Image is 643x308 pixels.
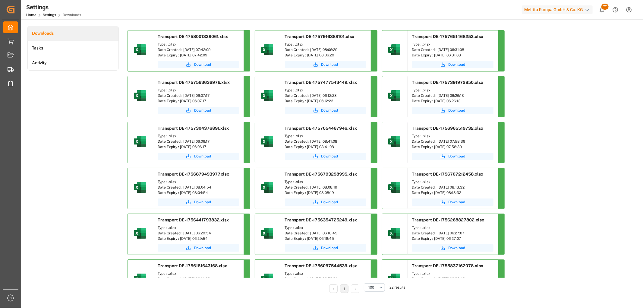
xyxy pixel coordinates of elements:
[285,98,366,104] div: Date Expiry : [DATE] 06:12:23
[158,52,239,58] div: Date Expiry : [DATE] 07:42:09
[260,180,274,195] img: microsoft-excel-2019--v1.png
[158,190,239,195] div: Date Expiry : [DATE] 08:04:54
[412,190,493,195] div: Date Expiry : [DATE] 08:13:32
[449,199,465,205] span: Download
[412,172,484,176] span: Transport DE-1756707212458.xlsx
[285,225,366,230] div: Type : .xlsx
[412,144,493,150] div: Date Expiry : [DATE] 07:58:39
[389,285,405,290] span: 22 results
[364,283,385,292] button: open menu
[412,133,493,139] div: Type : .xlsx
[158,153,239,160] button: Download
[412,153,493,160] a: Download
[285,230,366,236] div: Date Created : [DATE] 06:18:45
[194,154,211,159] span: Download
[285,52,366,58] div: Date Expiry : [DATE] 08:06:29
[412,98,493,104] div: Date Expiry : [DATE] 06:26:13
[285,263,357,268] span: Transport DE-1756097544539.xlsx
[387,272,402,286] img: microsoft-excel-2019--v1.png
[158,271,239,276] div: Type : .xlsx
[133,180,147,195] img: microsoft-excel-2019--v1.png
[158,244,239,252] a: Download
[158,133,239,139] div: Type : .xlsx
[285,47,366,52] div: Date Created : [DATE] 08:06:29
[387,134,402,149] img: microsoft-excel-2019--v1.png
[329,284,338,293] li: Previous Page
[285,198,366,206] button: Download
[412,276,493,282] div: Date Created : [DATE] 06:32:42
[321,62,338,67] span: Download
[412,263,484,268] span: Transport DE-1755837162078.xlsx
[351,284,359,293] li: Next Page
[522,5,593,14] div: Melitta Europa GmbH & Co. KG
[412,34,484,39] span: Transport DE-1757651468252.xlsx
[321,199,338,205] span: Download
[285,61,366,68] button: Download
[158,236,239,241] div: Date Expiry : [DATE] 06:29:54
[194,245,211,251] span: Download
[321,245,338,251] span: Download
[158,172,229,176] span: Transport DE-1756879493977.xlsx
[412,80,484,85] span: Transport DE-1757391972850.xlsx
[26,13,36,17] a: Home
[412,107,493,114] button: Download
[133,88,147,103] img: microsoft-excel-2019--v1.png
[449,245,465,251] span: Download
[387,226,402,240] img: microsoft-excel-2019--v1.png
[285,244,366,252] button: Download
[412,47,493,52] div: Date Created : [DATE] 06:31:08
[158,263,227,268] span: Transport DE-1756181643168.xlsx
[158,61,239,68] button: Download
[158,80,230,85] span: Transport DE-1757563636976.xlsx
[412,61,493,68] button: Download
[158,93,239,98] div: Date Created : [DATE] 06:07:17
[194,62,211,67] span: Download
[285,271,366,276] div: Type : .xlsx
[43,13,56,17] a: Settings
[285,139,366,144] div: Date Created : [DATE] 08:41:08
[285,133,366,139] div: Type : .xlsx
[158,42,239,47] div: Type : .xlsx
[158,218,229,222] span: Transport DE-1756441793832.xlsx
[285,87,366,93] div: Type : .xlsx
[285,153,366,160] button: Download
[285,179,366,185] div: Type : .xlsx
[260,43,274,57] img: microsoft-excel-2019--v1.png
[158,225,239,230] div: Type : .xlsx
[412,52,493,58] div: Date Expiry : [DATE] 06:31:08
[609,3,622,17] button: Help Center
[412,87,493,93] div: Type : .xlsx
[412,244,493,252] a: Download
[158,276,239,282] div: Date Created : [DATE] 06:14:03
[343,287,345,291] a: 1
[412,93,493,98] div: Date Created : [DATE] 06:26:13
[133,43,147,57] img: microsoft-excel-2019--v1.png
[449,154,465,159] span: Download
[412,236,493,241] div: Date Expiry : [DATE] 06:27:07
[321,154,338,159] span: Download
[260,226,274,240] img: microsoft-excel-2019--v1.png
[158,198,239,206] a: Download
[260,134,274,149] img: microsoft-excel-2019--v1.png
[449,108,465,113] span: Download
[285,190,366,195] div: Date Expiry : [DATE] 08:08:19
[387,43,402,57] img: microsoft-excel-2019--v1.png
[158,87,239,93] div: Type : .xlsx
[158,230,239,236] div: Date Created : [DATE] 06:29:54
[158,107,239,114] a: Download
[412,198,493,206] button: Download
[133,226,147,240] img: microsoft-excel-2019--v1.png
[260,88,274,103] img: microsoft-excel-2019--v1.png
[285,236,366,241] div: Date Expiry : [DATE] 06:18:45
[194,199,211,205] span: Download
[285,34,355,39] span: Transport DE-1757916389101.xlsx
[133,134,147,149] img: microsoft-excel-2019--v1.png
[285,218,357,222] span: Transport DE-1756354725249.xlsx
